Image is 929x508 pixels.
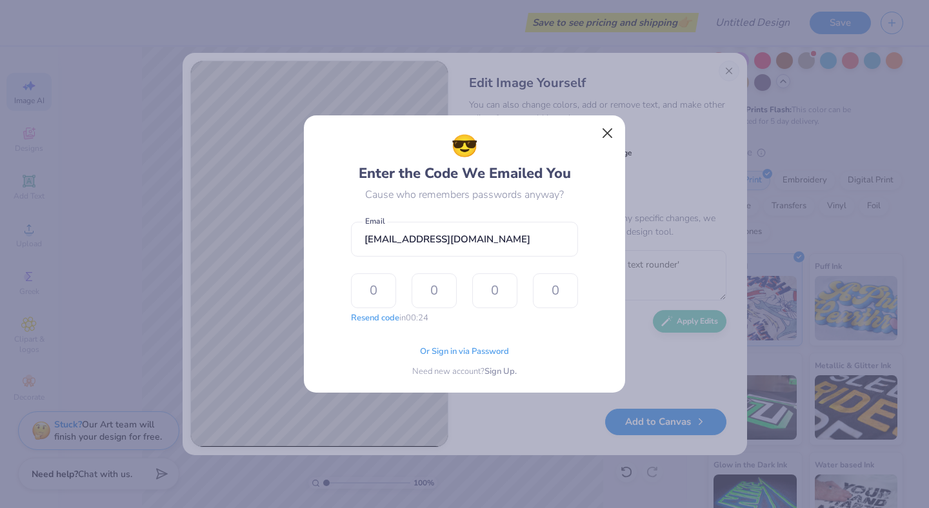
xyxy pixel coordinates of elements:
[351,312,428,325] div: in 00:24
[595,121,620,146] button: Close
[484,366,517,378] span: Sign Up.
[412,273,457,308] input: 0
[451,130,478,163] span: 😎
[472,273,517,308] input: 0
[359,130,571,184] div: Enter the Code We Emailed You
[351,273,396,308] input: 0
[420,346,509,358] span: Or Sign in via Password
[412,366,517,378] div: Need new account?
[365,187,564,202] div: Cause who remembers passwords anyway?
[533,273,578,308] input: 0
[351,312,399,325] button: Resend code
